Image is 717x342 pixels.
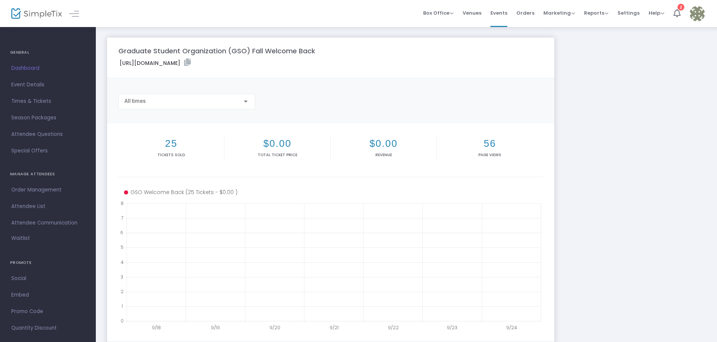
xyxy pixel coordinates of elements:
span: Settings [617,3,640,23]
h4: GENERAL [10,45,86,60]
span: Reports [584,9,608,17]
h4: MANAGE ATTENDEES [10,167,86,182]
text: 7 [121,215,123,221]
span: Social [11,274,85,283]
text: 0 [121,318,124,324]
span: All times [124,98,146,104]
text: 9/24 [506,324,517,331]
m-panel-title: Graduate Student Organization (GSO) Fall Welcome Back [118,46,315,56]
p: Page Views [438,152,541,158]
span: Venues [463,3,481,23]
text: 3 [121,273,123,280]
span: Special Offers [11,146,85,156]
text: 9/18 [152,324,161,331]
text: 5 [121,244,124,250]
span: Event Details [11,80,85,90]
text: 8 [121,200,124,206]
span: Waitlist [11,235,30,242]
text: 9/23 [447,324,457,331]
span: Embed [11,290,85,300]
span: Events [490,3,507,23]
label: [URL][DOMAIN_NAME] [120,59,191,67]
div: 2 [678,4,684,11]
span: Dashboard [11,63,85,73]
text: 9/22 [388,324,399,331]
h2: 56 [438,138,541,149]
text: 9/21 [330,324,339,331]
text: 6 [120,229,123,236]
h2: 25 [120,138,222,149]
span: Attendee Communication [11,218,85,228]
span: Attendee List [11,202,85,211]
text: 4 [121,259,124,265]
h2: $0.00 [226,138,328,149]
span: Orders [516,3,534,23]
p: Revenue [332,152,435,158]
text: 9/20 [269,324,280,331]
span: Attendee Questions [11,130,85,139]
span: Season Packages [11,113,85,123]
h2: $0.00 [332,138,435,149]
span: Times & Tickets [11,96,85,106]
text: 9/19 [211,324,220,331]
span: Promo Code [11,307,85,316]
span: Marketing [543,9,575,17]
text: 2 [121,288,124,294]
span: Quantity Discount [11,323,85,333]
h4: PROMOTE [10,255,86,270]
text: 1 [121,303,123,309]
span: Help [649,9,664,17]
span: Order Management [11,185,85,195]
span: Box Office [423,9,454,17]
p: Total Ticket Price [226,152,328,158]
p: Tickets sold [120,152,222,158]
